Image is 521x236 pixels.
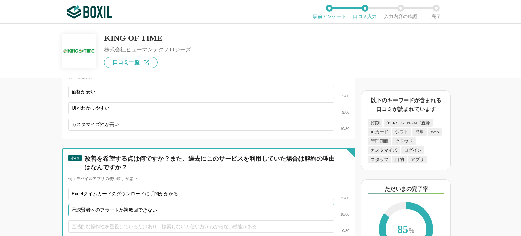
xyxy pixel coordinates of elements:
div: 18/80 [334,212,349,216]
li: 完了 [418,5,454,19]
div: 打刻 [368,119,382,127]
div: 5/80 [334,94,349,98]
div: カスタマイズ [368,146,400,154]
div: 以下のキーワードが含まれる口コミが読まれています [368,96,444,113]
div: ログイン [401,146,424,154]
div: 株式会社ヒューマンテクノロジーズ [104,47,191,52]
div: 0/80 [334,229,349,233]
span: 口コミ一覧 [113,60,140,65]
div: Web [428,128,442,136]
div: ただいまの完了率 [368,185,444,194]
div: 例：モバイルアプリの使い勝手が悪い [68,176,349,182]
input: UIがわかりやすく、タスク一覧を把握しやすい [68,119,334,131]
span: % [409,227,414,234]
div: スタッフ [368,156,391,163]
li: 事前アンケート [311,5,347,19]
span: 必須 [71,156,79,161]
div: シフト [392,128,411,136]
div: クラウド [392,137,416,145]
div: 25/80 [334,196,349,200]
input: 直感的な操作性を重視しているだけあり、検索しないと使い方がわからない機能がある [68,204,334,216]
input: 直感的な操作性を重視しているだけあり、検索しないと使い方がわからない機能がある [68,188,334,200]
div: 9/80 [334,110,349,114]
input: UIがわかりやすく、タスク一覧を把握しやすい [68,86,334,98]
div: 簡単 [412,128,427,136]
div: [PERSON_NAME]直帰 [384,119,433,127]
div: KING OF TIME [104,34,191,42]
div: 改善を希望する点は何ですか？また、過去にこのサービスを利用していた場合は解約の理由はなんですか？ [84,155,337,171]
a: 口コミ一覧 [104,57,158,68]
input: 直感的な操作性を重視しているだけあり、検索しないと使い方がわからない機能がある [68,220,334,233]
div: ICカード [368,128,391,136]
div: 管理画面 [368,137,391,145]
div: 10/80 [334,127,349,131]
div: 目的 [392,156,407,163]
input: UIがわかりやすく、タスク一覧を把握しやすい [68,102,334,114]
li: 口コミ入力 [347,5,383,19]
li: 入力内容の確認 [383,5,418,19]
img: ボクシルSaaS_ロゴ [67,5,112,19]
div: アプリ [408,156,427,163]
